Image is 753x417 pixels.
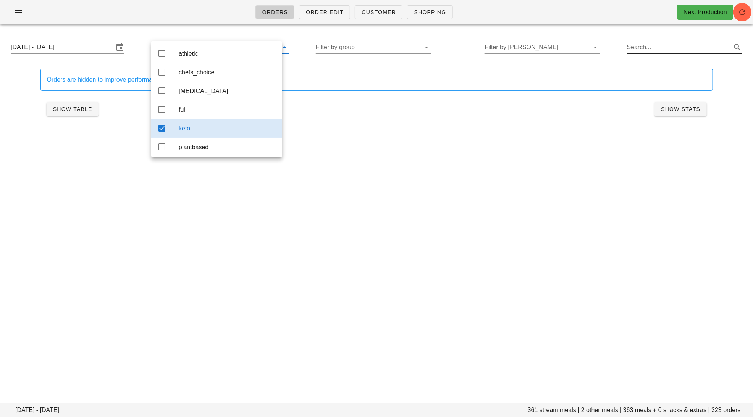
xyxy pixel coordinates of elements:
div: plantbased [179,143,276,151]
span: Customer [361,9,396,15]
a: Orders [255,5,295,19]
div: [MEDICAL_DATA] [179,87,276,95]
span: Show Table [53,106,92,112]
div: Filter by [PERSON_NAME] [485,41,600,53]
div: chefs_choice [179,69,276,76]
div: keto [179,125,276,132]
div: athletic [179,50,276,57]
a: Order Edit [299,5,350,19]
button: Show Table [47,102,99,116]
div: Filter by group [316,41,431,53]
div: ketoClear Filter by stream [151,41,289,53]
div: full [179,106,276,113]
div: Next Production [684,8,727,17]
div: Orders are hidden to improve performance [47,75,706,84]
span: Order Edit [305,9,344,15]
span: Orders [262,9,288,15]
a: Customer [355,5,402,19]
a: Shopping [407,5,452,19]
span: Shopping [414,9,446,15]
button: Show Stats [654,102,706,116]
span: Show Stats [661,106,700,112]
